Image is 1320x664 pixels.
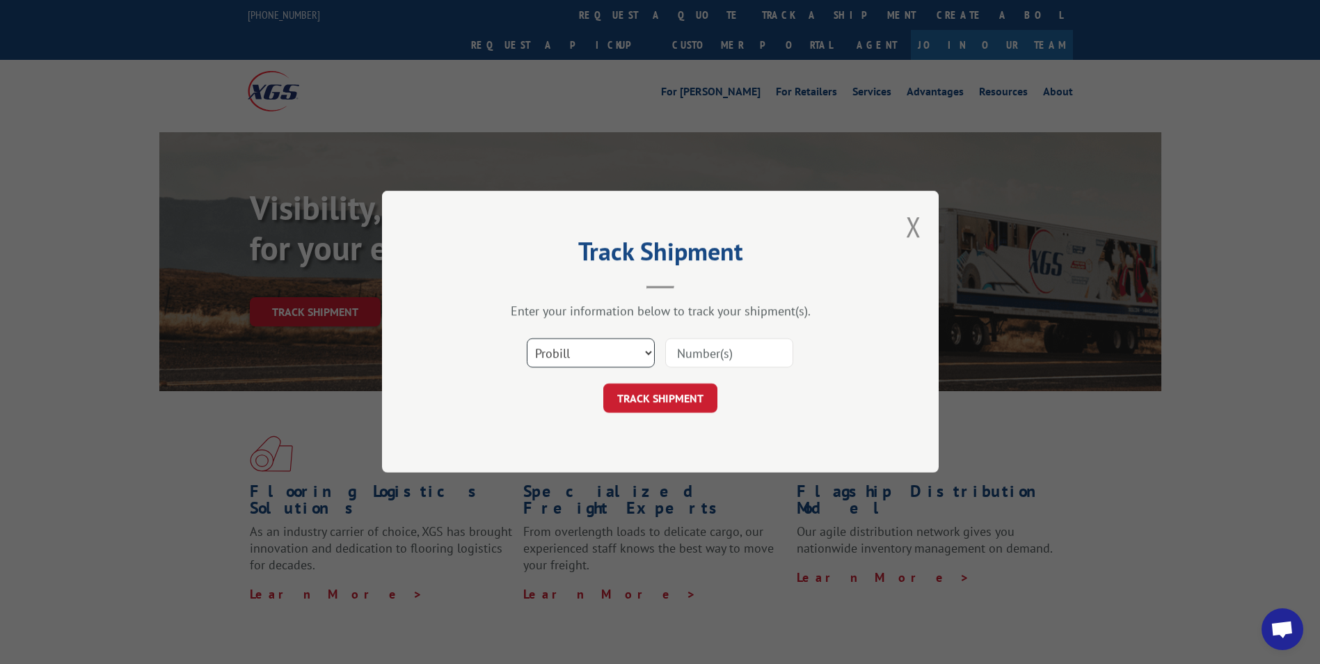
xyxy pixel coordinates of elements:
[906,208,921,245] button: Close modal
[452,242,869,268] h2: Track Shipment
[1262,608,1303,650] div: Open chat
[452,303,869,319] div: Enter your information below to track your shipment(s).
[665,339,793,368] input: Number(s)
[603,384,717,413] button: TRACK SHIPMENT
